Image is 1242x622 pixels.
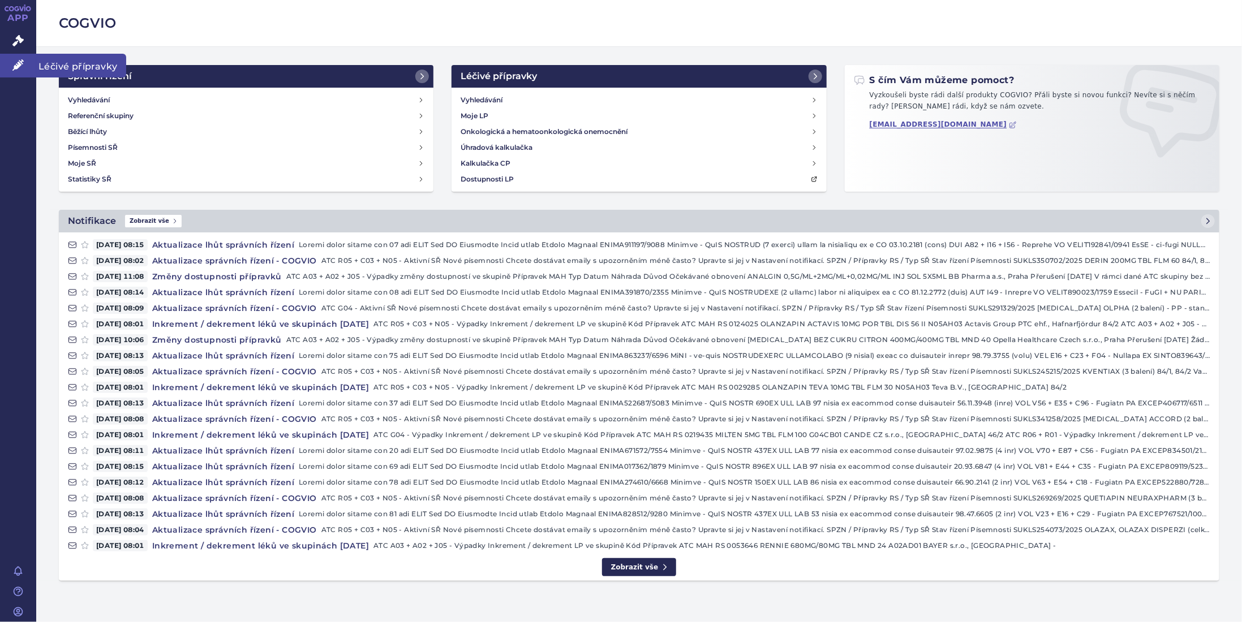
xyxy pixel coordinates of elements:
[373,540,1210,551] p: ATC A03 + A02 + J05 - Výpadky Inkrement / dekrement LP ve skupině Kód Přípravek ATC MAH RS 005364...
[148,461,299,472] h4: Aktualizace lhůt správních řízení
[93,508,148,520] span: [DATE] 08:13
[373,382,1210,393] p: ATC R05 + C03 + N05 - Výpadky Inkrement / dekrement LP ve skupině Kód Přípravek ATC MAH RS 002928...
[148,429,373,440] h4: Inkrement / dekrement léků ve skupinách [DATE]
[93,429,148,440] span: [DATE] 08:01
[93,461,148,472] span: [DATE] 08:15
[299,287,1210,298] p: Loremi dolor sitame con 08 adi ELIT Sed DO Eiusmodte Incid utlab Etdolo Magnaal ENIMA391870/2355 ...
[93,382,148,393] span: [DATE] 08:01
[321,524,1210,535] p: ATC R05 + C03 + N05 - Aktivní SŘ Nové písemnosti Chcete dostávat emaily s upozorněním méně často?...
[299,508,1210,520] p: Loremi dolor sitame con 81 adi ELIT Sed DO Eiusmodte Incid utlab Etdolo Magnaal ENIMA828512/9280 ...
[321,493,1210,504] p: ATC R05 + C03 + N05 - Aktivní SŘ Nové písemnosti Chcete dostávat emaily s upozorněním méně často?...
[63,140,429,155] a: Písemnosti SŘ
[286,334,1210,345] p: ATC A03 + A02 + J05 - Výpadky změny dostupností ve skupině Přípravek MAH Typ Datum Náhrada Důvod ...
[373,318,1210,330] p: ATC R05 + C03 + N05 - Výpadky Inkrement / dekrement LP ve skupině Kód Přípravek ATC MAH RS 012402...
[321,366,1210,377] p: ATC R05 + C03 + N05 - Aktivní SŘ Nové písemnosti Chcete dostávat emaily s upozorněním méně často?...
[148,318,373,330] h4: Inkrement / dekrement léků ve skupinách [DATE]
[299,350,1210,361] p: Loremi dolor sitame con 75 adi ELIT Sed DO Eiusmodte Incid utlab Etdolo Magnaal ENIMA863237/6596 ...
[321,303,1210,314] p: ATC G04 - Aktivní SŘ Nové písemnosti Chcete dostávat emaily s upozorněním méně často? Upravte si ...
[461,142,532,153] h4: Úhradová kalkulačka
[461,126,628,137] h4: Onkologická a hematoonkologická onemocnění
[148,540,373,551] h4: Inkrement / dekrement léků ve skupinách [DATE]
[299,461,1210,472] p: Loremi dolor sitame con 69 adi ELIT Sed DO Eiusmodte Incid utlab Etdolo Magnaal ENIMA017362/1879 ...
[93,493,148,504] span: [DATE] 08:08
[93,524,148,535] span: [DATE] 08:04
[602,558,677,577] a: Zobrazit vše
[93,445,148,456] span: [DATE] 08:11
[148,255,321,266] h4: Aktualizace správních řízení - COGVIO
[299,239,1210,250] p: Loremi dolor sitame con 07 adi ELIT Sed DO Eiusmodte Incid utlab Etdolo Magnaal ENIMA911197/9088 ...
[148,445,299,456] h4: Aktualizace lhůt správních řízení
[148,366,321,377] h4: Aktualizace správních řízení - COGVIO
[461,70,537,83] h2: Léčivé přípravky
[452,65,826,88] a: Léčivé přípravky
[148,477,299,488] h4: Aktualizace lhůt správních řízení
[93,334,148,345] span: [DATE] 10:06
[59,14,1219,33] h2: COGVIO
[456,124,822,140] a: Onkologická a hematoonkologická onemocnění
[456,92,822,108] a: Vyhledávání
[59,210,1219,232] a: NotifikaceZobrazit vše
[59,65,433,88] a: Správní řízení
[63,155,429,171] a: Moje SŘ
[68,126,107,137] h4: Běžící lhůty
[93,239,148,250] span: [DATE] 08:15
[148,413,321,425] h4: Aktualizace správních řízení - COGVIO
[148,271,286,282] h4: Změny dostupnosti přípravků
[93,540,148,551] span: [DATE] 08:01
[93,318,148,330] span: [DATE] 08:01
[321,255,1210,266] p: ATC R05 + C03 + N05 - Aktivní SŘ Nové písemnosti Chcete dostávat emaily s upozorněním méně často?...
[148,398,299,409] h4: Aktualizace lhůt správních řízení
[456,108,822,124] a: Moje LP
[93,398,148,409] span: [DATE] 08:13
[36,54,126,77] span: Léčivé přípravky
[373,429,1210,440] p: ATC G04 - Výpadky Inkrement / dekrement LP ve skupině Kód Přípravek ATC MAH RS 0219435 MILTEN 5MG...
[68,158,96,169] h4: Moje SŘ
[456,155,822,171] a: Kalkulačka CP
[286,271,1210,282] p: ATC A03 + A02 + J05 - Výpadky změny dostupností ve skupině Přípravek MAH Typ Datum Náhrada Důvod ...
[93,413,148,425] span: [DATE] 08:08
[148,350,299,361] h4: Aktualizace lhůt správních řízení
[461,158,510,169] h4: Kalkulačka CP
[854,90,1210,116] p: Vyzkoušeli byste rádi další produkty COGVIO? Přáli byste si novou funkci? Nevíte si s něčím rady?...
[63,108,429,124] a: Referenční skupiny
[63,124,429,140] a: Běžící lhůty
[456,140,822,155] a: Úhradová kalkulačka
[299,398,1210,409] p: Loremi dolor sitame con 37 adi ELIT Sed DO Eiusmodte Incid utlab Etdolo Magnaal ENIMA522687/5083 ...
[148,508,299,520] h4: Aktualizace lhůt správních řízení
[456,171,822,187] a: Dostupnosti LP
[148,303,321,314] h4: Aktualizace správních řízení - COGVIO
[63,92,429,108] a: Vyhledávání
[93,350,148,361] span: [DATE] 08:13
[125,215,182,227] span: Zobrazit vše
[148,493,321,504] h4: Aktualizace správních řízení - COGVIO
[148,287,299,298] h4: Aktualizace lhůt správních řízení
[93,366,148,377] span: [DATE] 08:05
[93,287,148,298] span: [DATE] 08:14
[461,94,502,106] h4: Vyhledávání
[68,174,111,185] h4: Statistiky SŘ
[63,171,429,187] a: Statistiky SŘ
[854,74,1015,87] h2: S čím Vám můžeme pomoct?
[461,110,488,122] h4: Moje LP
[68,110,134,122] h4: Referenční skupiny
[93,271,148,282] span: [DATE] 11:08
[68,142,118,153] h4: Písemnosti SŘ
[870,120,1017,129] a: [EMAIL_ADDRESS][DOMAIN_NAME]
[148,524,321,535] h4: Aktualizace správních řízení - COGVIO
[148,239,299,250] h4: Aktualizace lhůt správních řízení
[148,334,286,345] h4: Změny dostupnosti přípravků
[93,303,148,314] span: [DATE] 08:09
[93,477,148,488] span: [DATE] 08:12
[299,445,1210,456] p: Loremi dolor sitame con 20 adi ELIT Sed DO Eiusmodte Incid utlab Etdolo Magnaal ENIMA671572/7554 ...
[68,214,116,228] h2: Notifikace
[68,94,110,106] h4: Vyhledávání
[299,477,1210,488] p: Loremi dolor sitame con 78 adi ELIT Sed DO Eiusmodte Incid utlab Etdolo Magnaal ENIMA274610/6668 ...
[321,413,1210,425] p: ATC R05 + C03 + N05 - Aktivní SŘ Nové písemnosti Chcete dostávat emaily s upozorněním méně často?...
[93,255,148,266] span: [DATE] 08:02
[461,174,514,185] h4: Dostupnosti LP
[148,382,373,393] h4: Inkrement / dekrement léků ve skupinách [DATE]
